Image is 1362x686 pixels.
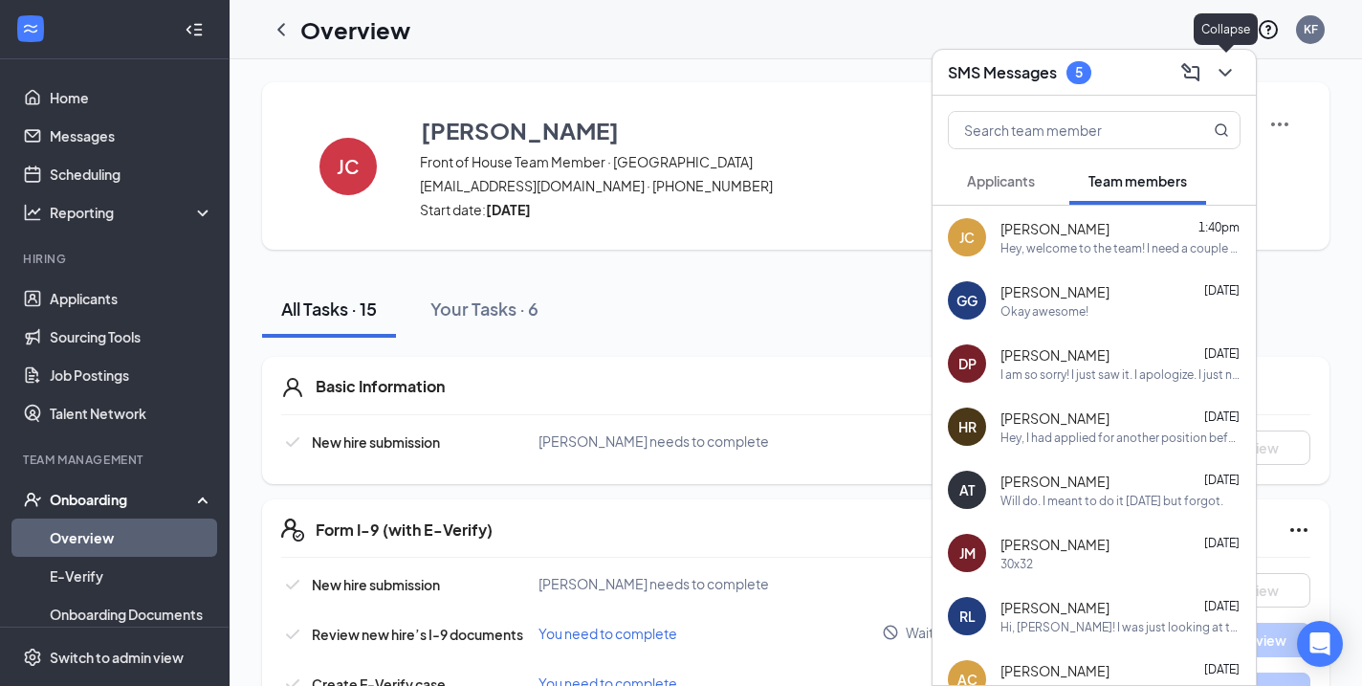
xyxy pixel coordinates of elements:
svg: UserCheck [23,490,42,509]
span: [PERSON_NAME] [1000,409,1109,428]
button: Review [1215,623,1310,657]
button: JC [300,113,396,219]
div: Collapse [1194,13,1258,45]
a: Sourcing Tools [50,318,213,356]
input: Search team member [949,112,1175,148]
span: You need to complete [538,625,677,642]
svg: MagnifyingGlass [1214,122,1229,138]
span: Review new hire’s I-9 documents [312,626,523,643]
h1: Overview [300,13,410,46]
div: KF [1304,21,1318,37]
span: [PERSON_NAME] [1000,472,1109,491]
span: [PERSON_NAME] needs to complete [538,432,769,450]
div: Hey, welcome to the team! I need a couple things from you... first I will need you to bring me tw... [1000,240,1241,256]
svg: Checkmark [281,623,304,646]
span: [DATE] [1204,536,1240,550]
a: Home [50,78,213,117]
span: [PERSON_NAME] [1000,345,1109,365]
svg: WorkstreamLogo [21,19,40,38]
div: Switch to admin view [50,648,184,667]
span: Waiting for new hire submission [906,623,1101,642]
svg: Analysis [23,203,42,222]
span: [DATE] [1204,599,1240,613]
a: Onboarding Documents [50,595,213,633]
span: [DATE] [1204,473,1240,487]
svg: Checkmark [281,431,304,454]
div: Hi, [PERSON_NAME]! I was just looking at the schedule for next week and I noticed that you only h... [1000,619,1241,635]
div: Will do. I meant to do it [DATE] but forgot. [1000,493,1223,509]
svg: FormI9EVerifyIcon [281,519,304,542]
svg: Ellipses [1287,519,1310,542]
span: 1:40pm [1198,220,1240,234]
div: GG [956,291,978,310]
div: 30x32 [1000,556,1033,572]
svg: User [281,376,304,399]
h3: [PERSON_NAME] [421,114,619,146]
button: ComposeMessage [1175,57,1206,88]
div: JM [959,543,976,563]
div: Team Management [23,452,209,468]
svg: QuestionInfo [1257,18,1280,41]
span: Start date: [420,200,1080,219]
span: [DATE] [1204,283,1240,298]
a: E-Verify [50,557,213,595]
a: Applicants [50,279,213,318]
h5: Basic Information [316,376,445,397]
h3: SMS Messages [948,62,1057,83]
svg: ComposeMessage [1179,61,1202,84]
div: RL [959,607,976,626]
svg: Settings [23,648,42,667]
span: [DATE] [1204,409,1240,424]
div: Open Intercom Messenger [1297,621,1343,667]
span: [PERSON_NAME] needs to complete [538,575,769,592]
span: Team members [1088,172,1187,189]
img: More Actions [1268,113,1291,136]
div: Reporting [50,203,214,222]
button: View [1215,573,1310,608]
div: DP [958,354,977,373]
a: Scheduling [50,155,213,193]
svg: ChevronLeft [270,18,293,41]
button: View [1215,431,1310,465]
div: All Tasks · 15 [281,297,377,321]
div: Your Tasks · 6 [430,297,538,321]
span: New hire submission [312,576,440,593]
svg: ChevronDown [1214,61,1237,84]
svg: Blocked [882,624,899,641]
svg: Checkmark [281,573,304,596]
a: Talent Network [50,394,213,432]
span: [PERSON_NAME] [1000,282,1109,301]
a: Overview [50,519,213,557]
div: JC [959,228,975,247]
span: [PERSON_NAME] [1000,598,1109,617]
svg: Collapse [185,20,204,39]
a: Job Postings [50,356,213,394]
span: New hire submission [312,433,440,451]
div: AT [959,480,975,499]
span: [EMAIL_ADDRESS][DOMAIN_NAME] · [PHONE_NUMBER] [420,176,1080,195]
div: Hey, I had applied for another position before my interview, and I just received the offer for th... [1000,430,1241,446]
span: [PERSON_NAME] [1000,535,1109,554]
button: [PERSON_NAME] [420,113,1080,147]
span: [PERSON_NAME] [1000,219,1109,238]
span: Front of House Team Member · [GEOGRAPHIC_DATA] [420,152,1080,171]
span: [PERSON_NAME] [1000,661,1109,680]
h4: JC [337,160,360,173]
a: Messages [50,117,213,155]
div: HR [958,417,977,436]
button: ChevronDown [1210,57,1241,88]
div: Onboarding [50,490,197,509]
h5: Form I-9 (with E-Verify) [316,520,493,541]
strong: [DATE] [486,201,531,218]
div: Hiring [23,251,209,267]
div: I am so sorry! I just saw it. I apologize. I just noticed it in my inbox. [1000,366,1241,383]
span: [DATE] [1204,346,1240,361]
div: 5 [1075,64,1083,80]
span: Applicants [967,172,1035,189]
div: Okay awesome! [1000,303,1088,320]
span: [DATE] [1204,662,1240,676]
